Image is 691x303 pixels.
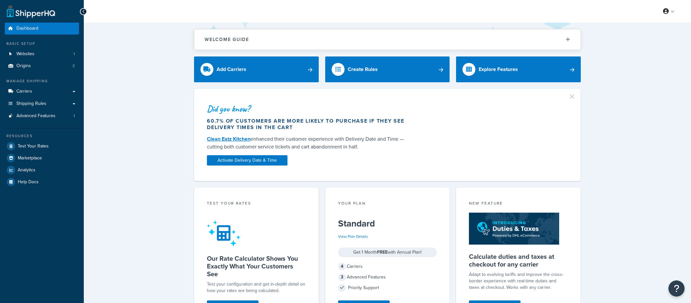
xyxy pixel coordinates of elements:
div: Carriers [338,262,437,271]
h5: Our Rate Calculator Shows You Exactly What Your Customers See [207,255,306,278]
a: Add Carriers [194,56,319,82]
li: Websites [5,48,79,60]
h5: Standard [338,218,437,229]
span: Test Your Rates [18,144,49,149]
a: Carriers [5,86,79,97]
div: Test your configuration and get in-depth detail on how your rates are being calculated. [207,281,306,294]
span: 1 [73,113,75,119]
li: Advanced Features [5,110,79,122]
div: Create Rules [348,65,378,74]
span: 1 [73,51,75,57]
a: Marketplace [5,152,79,164]
a: Advanced Features1 [5,110,79,122]
div: Resources [5,133,79,139]
div: Advanced Features [338,273,437,282]
a: Test Your Rates [5,140,79,152]
div: Your Plan [338,200,437,208]
a: Help Docs [5,176,79,188]
div: enhanced their customer experience with Delivery Date and Time — cutting both customer service ti... [207,135,411,151]
a: Activate Delivery Date & Time [207,155,287,166]
span: Carriers [16,89,32,94]
div: New Feature [469,200,568,208]
a: View Plan Details [338,234,368,239]
div: Priority Support [338,283,437,292]
span: Marketplace [18,156,42,161]
span: Advanced Features [16,113,55,119]
span: 2 [73,63,75,69]
h2: Welcome Guide [205,37,249,42]
span: 4 [338,263,346,270]
span: Help Docs [18,179,39,185]
div: Manage Shipping [5,78,79,84]
a: Websites1 [5,48,79,60]
span: Origins [16,63,31,69]
span: Shipping Rules [16,101,46,106]
a: Dashboard [5,23,79,35]
div: 60.7% of customers are more likely to purchase if they see delivery times in the cart [207,118,411,131]
div: Did you know? [207,104,411,113]
a: Create Rules [325,56,450,82]
span: Analytics [18,167,35,173]
li: Origins [5,60,79,72]
span: Dashboard [16,26,38,31]
a: Origins2 [5,60,79,72]
span: Websites [16,51,34,57]
span: 3 [338,273,346,281]
button: Welcome Guide [194,29,580,50]
div: Test your rates [207,200,306,208]
div: Add Carriers [217,65,246,74]
a: Analytics [5,164,79,176]
h5: Calculate duties and taxes at checkout for any carrier [469,253,568,268]
button: Open Resource Center [668,280,685,297]
a: Explore Features [456,56,581,82]
a: Clean Eatz Kitchen [207,135,250,143]
div: Basic Setup [5,41,79,46]
strong: FREE [377,249,388,256]
div: Explore Features [479,65,518,74]
div: Get 1 Month with Annual Plan! [338,247,437,257]
a: Shipping Rules [5,98,79,110]
p: Adapt to evolving tariffs and improve the cross-border experience with real-time duties and taxes... [469,271,568,291]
